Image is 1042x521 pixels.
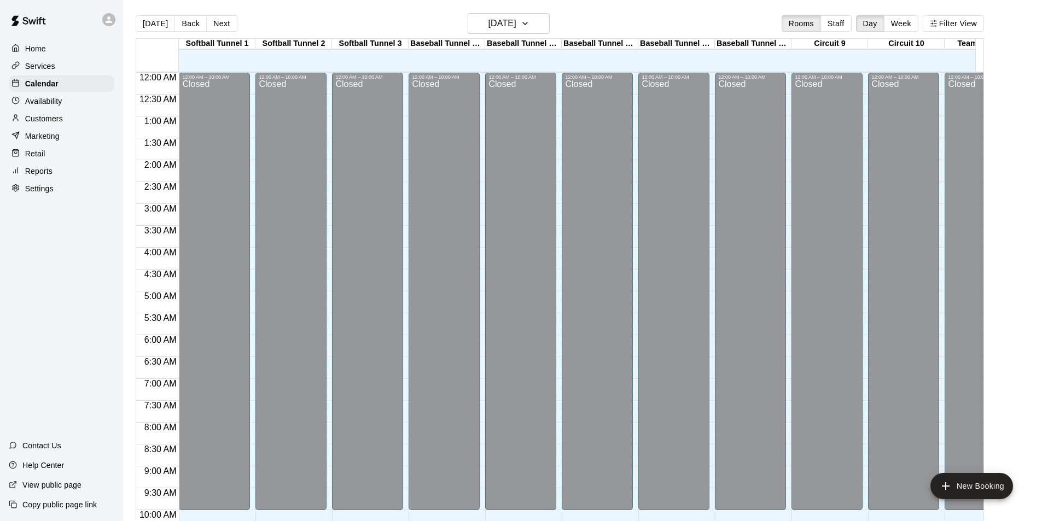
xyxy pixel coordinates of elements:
[565,74,630,80] div: 12:00 AM – 10:00 AM
[335,80,400,514] div: Closed
[142,357,179,366] span: 6:30 AM
[182,80,247,514] div: Closed
[25,131,60,142] p: Marketing
[562,73,633,510] div: 12:00 AM – 10:00 AM: Closed
[718,80,783,514] div: Closed
[179,73,250,510] div: 12:00 AM – 10:00 AM: Closed
[715,39,791,49] div: Baseball Tunnel 8 (Mound)
[791,39,868,49] div: Circuit 9
[638,39,715,49] div: Baseball Tunnel 7 (Mound/Machine)
[412,74,476,80] div: 12:00 AM – 10:00 AM
[25,113,63,124] p: Customers
[642,74,706,80] div: 12:00 AM – 10:00 AM
[791,73,863,510] div: 12:00 AM – 10:00 AM: Closed
[142,488,179,497] span: 9:30 AM
[25,78,59,89] p: Calendar
[485,73,556,510] div: 12:00 AM – 10:00 AM: Closed
[25,166,53,177] p: Reports
[923,15,984,32] button: Filter View
[638,73,709,510] div: 12:00 AM – 10:00 AM: Closed
[871,74,936,80] div: 12:00 AM – 10:00 AM
[718,74,783,80] div: 12:00 AM – 10:00 AM
[488,16,516,31] h6: [DATE]
[945,39,1021,49] div: Team Room 1
[9,163,114,179] a: Reports
[884,15,918,32] button: Week
[488,80,553,514] div: Closed
[715,73,786,510] div: 12:00 AM – 10:00 AM: Closed
[137,95,179,104] span: 12:30 AM
[22,440,61,451] p: Contact Us
[142,226,179,235] span: 3:30 AM
[9,180,114,197] a: Settings
[9,93,114,109] div: Availability
[182,74,247,80] div: 12:00 AM – 10:00 AM
[255,73,327,510] div: 12:00 AM – 10:00 AM: Closed
[930,473,1013,499] button: add
[142,291,179,301] span: 5:00 AM
[782,15,821,32] button: Rooms
[871,80,936,514] div: Closed
[945,73,1016,510] div: 12:00 AM – 10:00 AM: Closed
[409,73,480,510] div: 12:00 AM – 10:00 AM: Closed
[25,96,62,107] p: Availability
[332,39,409,49] div: Softball Tunnel 3
[136,15,175,32] button: [DATE]
[142,401,179,410] span: 7:30 AM
[948,74,1012,80] div: 12:00 AM – 10:00 AM
[9,75,114,92] a: Calendar
[9,40,114,57] a: Home
[25,43,46,54] p: Home
[206,15,237,32] button: Next
[795,74,859,80] div: 12:00 AM – 10:00 AM
[488,74,553,80] div: 12:00 AM – 10:00 AM
[137,510,179,519] span: 10:00 AM
[332,73,403,510] div: 12:00 AM – 10:00 AM: Closed
[856,15,884,32] button: Day
[142,138,179,148] span: 1:30 AM
[562,39,638,49] div: Baseball Tunnel 6 (Machine)
[22,460,64,471] p: Help Center
[142,335,179,344] span: 6:00 AM
[259,80,323,514] div: Closed
[25,183,54,194] p: Settings
[142,182,179,191] span: 2:30 AM
[142,160,179,169] span: 2:00 AM
[642,80,706,514] div: Closed
[9,110,114,127] a: Customers
[468,13,550,34] button: [DATE]
[255,39,332,49] div: Softball Tunnel 2
[25,61,55,72] p: Services
[565,80,630,514] div: Closed
[9,128,114,144] a: Marketing
[868,73,939,510] div: 12:00 AM – 10:00 AM: Closed
[412,80,476,514] div: Closed
[142,444,179,454] span: 8:30 AM
[142,379,179,388] span: 7:00 AM
[179,39,255,49] div: Softball Tunnel 1
[25,148,45,159] p: Retail
[868,39,945,49] div: Circuit 10
[142,313,179,323] span: 5:30 AM
[142,466,179,476] span: 9:00 AM
[409,39,485,49] div: Baseball Tunnel 4 (Machine)
[820,15,852,32] button: Staff
[142,248,179,257] span: 4:00 AM
[142,423,179,432] span: 8:00 AM
[174,15,207,32] button: Back
[335,74,400,80] div: 12:00 AM – 10:00 AM
[9,145,114,162] a: Retail
[142,204,179,213] span: 3:00 AM
[795,80,859,514] div: Closed
[22,479,82,490] p: View public page
[137,73,179,82] span: 12:00 AM
[142,270,179,279] span: 4:30 AM
[9,58,114,74] div: Services
[142,116,179,126] span: 1:00 AM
